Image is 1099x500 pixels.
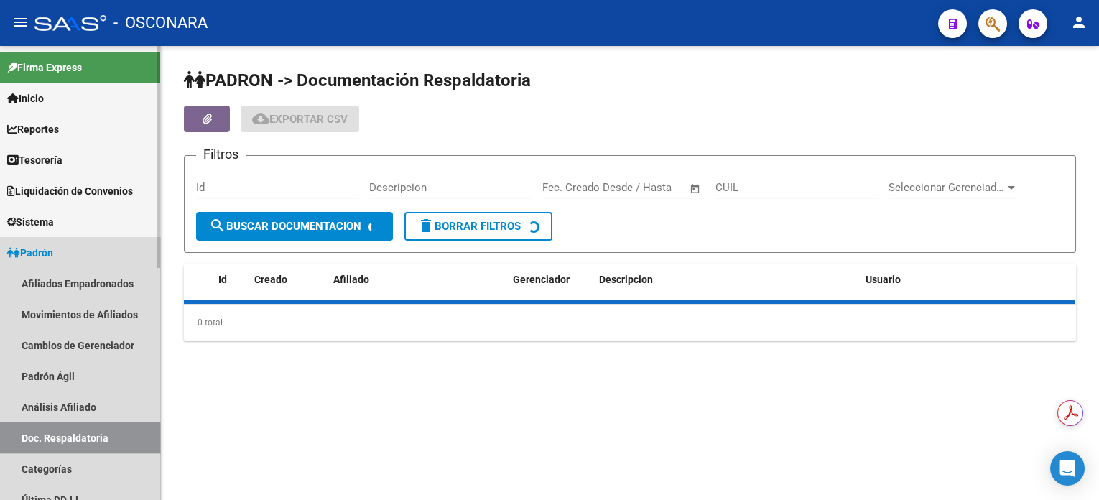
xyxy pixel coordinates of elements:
[417,220,521,233] span: Borrar Filtros
[599,274,653,285] span: Descripcion
[687,180,704,197] button: Open calendar
[7,152,62,168] span: Tesorería
[7,121,59,137] span: Reportes
[613,181,683,194] input: Fecha fin
[404,212,552,241] button: Borrar Filtros
[213,264,249,295] datatable-header-cell: Id
[249,264,328,295] datatable-header-cell: Creado
[1070,14,1088,31] mat-icon: person
[333,274,369,285] span: Afiliado
[1050,451,1085,486] div: Open Intercom Messenger
[513,274,570,285] span: Gerenciador
[184,305,1076,341] div: 0 total
[209,220,361,233] span: Buscar Documentacion
[254,274,287,285] span: Creado
[184,70,531,91] span: PADRON -> Documentación Respaldatoria
[196,212,393,241] button: Buscar Documentacion
[7,183,133,199] span: Liquidación de Convenios
[252,110,269,127] mat-icon: cloud_download
[860,264,1075,295] datatable-header-cell: Usuario
[328,264,507,295] datatable-header-cell: Afiliado
[7,245,53,261] span: Padrón
[417,217,435,234] mat-icon: delete
[218,274,227,285] span: Id
[889,181,1005,194] span: Seleccionar Gerenciador
[113,7,208,39] span: - OSCONARA
[7,214,54,230] span: Sistema
[241,106,359,132] button: Exportar CSV
[866,274,901,285] span: Usuario
[209,217,226,234] mat-icon: search
[507,264,593,295] datatable-header-cell: Gerenciador
[11,14,29,31] mat-icon: menu
[542,181,600,194] input: Fecha inicio
[252,113,348,126] span: Exportar CSV
[7,60,82,75] span: Firma Express
[593,264,860,295] datatable-header-cell: Descripcion
[7,91,44,106] span: Inicio
[196,144,246,165] h3: Filtros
